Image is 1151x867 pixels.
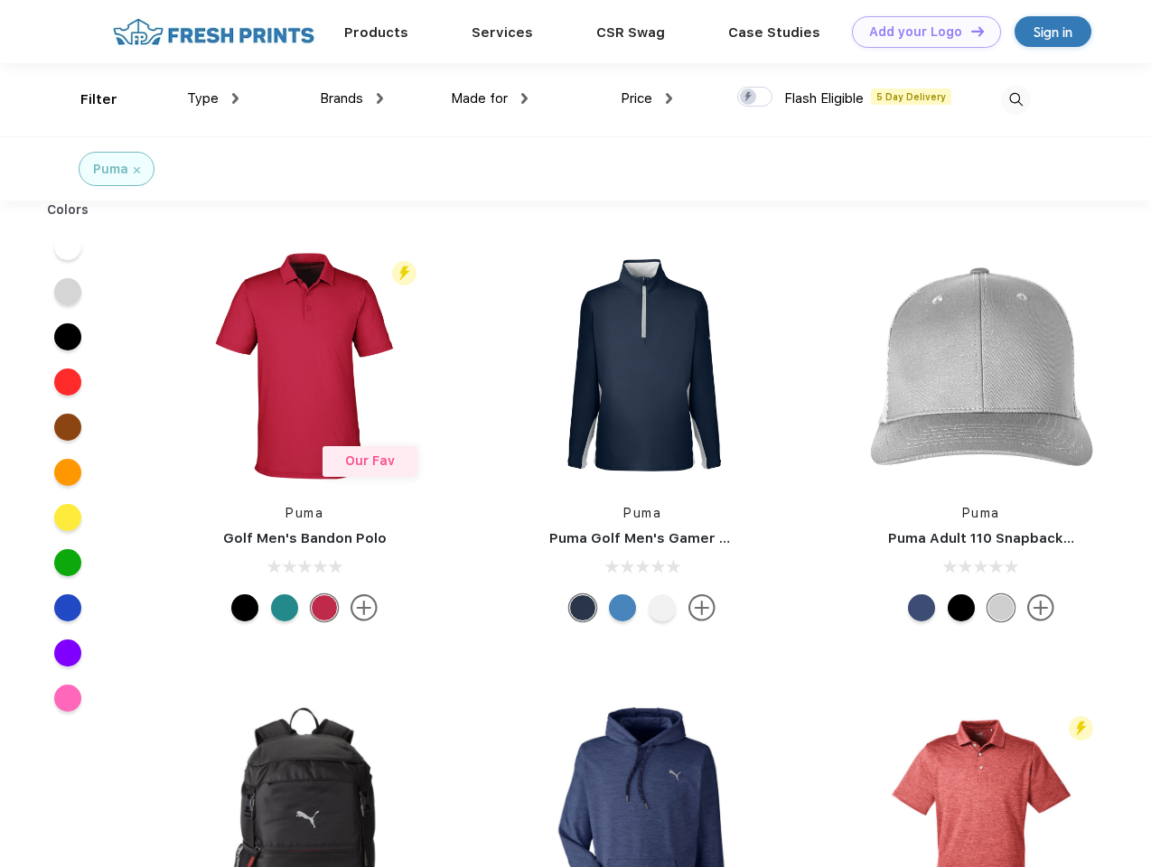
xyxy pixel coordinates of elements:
[549,530,835,546] a: Puma Golf Men's Gamer Golf Quarter-Zip
[569,594,596,621] div: Navy Blazer
[861,246,1101,486] img: func=resize&h=266
[987,594,1015,621] div: Quarry Brt Whit
[1034,22,1072,42] div: Sign in
[971,26,984,36] img: DT
[232,93,239,104] img: dropdown.png
[522,246,763,486] img: func=resize&h=266
[948,594,975,621] div: Pma Blk Pma Blk
[187,90,219,107] span: Type
[351,594,378,621] img: more.svg
[377,93,383,104] img: dropdown.png
[1015,16,1091,47] a: Sign in
[80,89,117,110] div: Filter
[93,160,128,179] div: Puma
[271,594,298,621] div: Green Lagoon
[784,90,864,107] span: Flash Eligible
[649,594,676,621] div: Bright White
[666,93,672,104] img: dropdown.png
[345,453,395,468] span: Our Fav
[134,167,140,173] img: filter_cancel.svg
[609,594,636,621] div: Bright Cobalt
[451,90,508,107] span: Made for
[623,506,661,520] a: Puma
[33,200,103,219] div: Colors
[1069,716,1093,741] img: flash_active_toggle.svg
[908,594,935,621] div: Peacoat Qut Shd
[1001,85,1031,115] img: desktop_search.svg
[108,16,320,48] img: fo%20logo%202.webp
[521,93,528,104] img: dropdown.png
[223,530,387,546] a: Golf Men's Bandon Polo
[596,24,665,41] a: CSR Swag
[311,594,338,621] div: Ski Patrol
[869,24,962,40] div: Add your Logo
[184,246,425,486] img: func=resize&h=266
[472,24,533,41] a: Services
[1027,594,1054,621] img: more.svg
[392,261,416,285] img: flash_active_toggle.svg
[231,594,258,621] div: Puma Black
[871,89,951,105] span: 5 Day Delivery
[621,90,652,107] span: Price
[285,506,323,520] a: Puma
[320,90,363,107] span: Brands
[688,594,716,621] img: more.svg
[962,506,1000,520] a: Puma
[344,24,408,41] a: Products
